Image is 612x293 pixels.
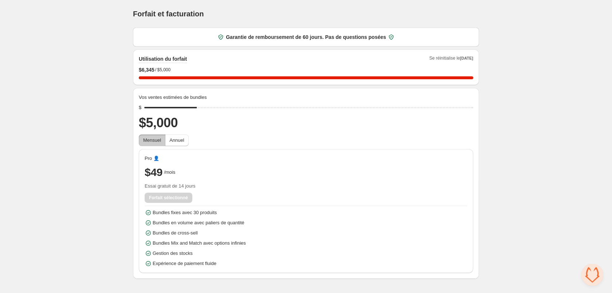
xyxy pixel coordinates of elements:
button: Annuel [165,135,188,146]
span: Bundles Mix and Match avec options infinies [153,240,246,247]
span: Garantie de remboursement de 60 jours. Pas de questions posées [226,33,386,41]
div: Ouvrir le chat [581,264,603,286]
h2: Utilisation du forfait [139,55,187,63]
div: / [139,66,473,73]
span: [DATE] [460,56,473,60]
div: $ [139,104,141,111]
span: Se réinitialise le [429,55,473,63]
span: Expérience de paiement fluide [153,260,216,267]
button: Mensuel [139,135,165,146]
span: /mois [164,169,175,176]
span: $5,000 [157,67,170,73]
span: Annuel [169,137,184,143]
span: Vos ventes estimées de bundles [139,94,207,101]
span: Gestion des stocks [153,250,193,257]
h2: $5,000 [139,114,473,132]
span: $ 6,345 [139,66,154,73]
span: Mensuel [143,137,161,143]
span: Bundles en volume avec paliers de quantité [153,219,244,226]
span: Essai gratuit de 14 jours [145,182,467,190]
span: Bundles de cross-sell [153,229,198,237]
span: Pro 👤 [145,155,159,162]
span: $49 [145,165,162,180]
span: Bundles fixes avec 30 produits [153,209,217,216]
h1: Forfait et facturation [133,9,204,18]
